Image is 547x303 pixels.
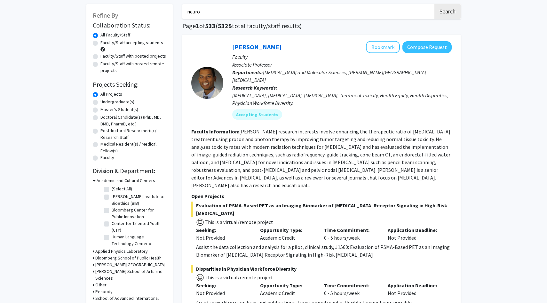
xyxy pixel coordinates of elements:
[97,177,155,184] h3: Academic and Cultural Centers
[100,141,166,154] label: Medical Resident(s) / Medical Fellow(s)
[196,234,250,242] div: Not Provided
[260,282,314,289] p: Opportunity Type:
[196,226,250,234] p: Seeking:
[95,282,107,288] h3: Other
[191,202,452,217] span: Evaluation of PSMA-Based PET as an Imaging Biomarker of [MEDICAL_DATA] Receptor Signaling in High...
[204,274,273,281] span: This is a virtual/remote project
[232,61,452,68] p: Associate Professor
[100,106,138,113] label: Master's Student(s)
[100,114,166,127] label: Doctoral Candidate(s) (PhD, MD, DMD, PharmD, etc.)
[112,220,165,234] label: Center for Talented Youth (CTY)
[93,11,118,19] span: Refine By
[95,288,113,295] h3: Peabody
[319,226,383,242] div: 0 - 5 hours/week
[95,255,162,261] h3: Bloomberg School of Public Health
[232,84,277,91] b: Research Keywords:
[5,274,27,298] iframe: Chat
[100,91,122,98] label: All Projects
[196,243,452,259] div: Assist the data collection and analysis for a pilot, clinical study, J1560: Evaluation of PSMA-Ba...
[434,4,461,19] button: Search
[100,127,166,141] label: Postdoctoral Researcher(s) / Research Staff
[93,81,166,88] h2: Projects Seeking:
[324,226,378,234] p: Time Commitment:
[100,99,134,105] label: Undergraduate(s)
[95,268,166,282] h3: [PERSON_NAME] School of Arts and Sciences
[218,22,232,30] span: 5325
[191,128,450,188] fg-read-more: [PERSON_NAME] research interests involve enhancing the therapeutic ratio of [MEDICAL_DATA] treatm...
[255,226,319,242] div: Academic Credit
[191,128,239,135] b: Faculty Information:
[112,207,165,220] label: Bloomberg Center for Public Innovation
[182,22,461,30] h1: Page of ( total faculty/staff results)
[232,53,452,61] p: Faculty
[112,234,165,254] label: Human Language Technology Center of Excellence (HLTCOE)
[100,154,114,161] label: Faculty
[260,226,314,234] p: Opportunity Type:
[232,69,426,83] span: [MEDICAL_DATA] and Molecular Sciences, [PERSON_NAME][GEOGRAPHIC_DATA][MEDICAL_DATA]
[388,282,442,289] p: Application Deadline:
[100,60,166,74] label: Faculty/Staff with posted remote projects
[255,282,319,297] div: Academic Credit
[232,69,263,76] b: Departments:
[196,289,250,297] div: Not Provided
[93,167,166,175] h2: Division & Department:
[100,32,130,38] label: All Faculty/Staff
[319,282,383,297] div: 0 - 5 hours/week
[196,282,250,289] p: Seeking:
[232,109,282,120] mat-chip: Accepting Students
[204,219,273,225] span: This is a virtual/remote project
[112,186,132,192] label: (Select All)
[232,92,452,107] div: [MEDICAL_DATA], [MEDICAL_DATA], [MEDICAL_DATA], Treatment Toxicity, Health Equity, Health Dispari...
[112,193,165,207] label: [PERSON_NAME] Institute of Bioethics (BIB)
[191,265,452,273] span: Disparities in Physician Workforce Diversity
[95,248,148,255] h3: Applied Physics Laboratory
[366,41,400,53] button: Add Curtiland Deville to Bookmarks
[402,41,452,53] button: Compose Request to Curtiland Deville
[93,21,166,29] h2: Collaboration Status:
[182,4,433,19] input: Search Keywords
[100,53,166,60] label: Faculty/Staff with posted projects
[383,226,447,242] div: Not Provided
[95,261,165,268] h3: [PERSON_NAME][GEOGRAPHIC_DATA]
[232,43,281,51] a: [PERSON_NAME]
[324,282,378,289] p: Time Commitment:
[100,39,163,46] label: Faculty/Staff accepting students
[383,282,447,297] div: Not Provided
[196,22,199,30] span: 1
[388,226,442,234] p: Application Deadline:
[191,192,452,200] p: Open Projects
[205,22,216,30] span: 533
